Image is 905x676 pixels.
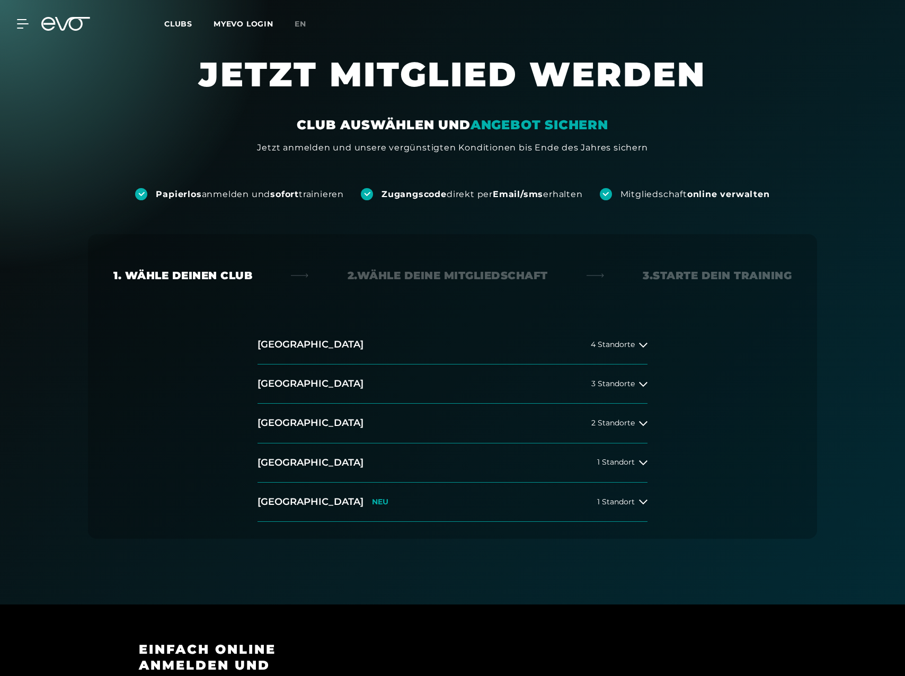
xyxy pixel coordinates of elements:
[372,497,388,506] p: NEU
[258,325,647,364] button: [GEOGRAPHIC_DATA]4 Standorte
[591,341,635,349] span: 4 Standorte
[381,189,447,199] strong: Zugangscode
[156,189,201,199] strong: Papierlos
[591,419,635,427] span: 2 Standorte
[258,495,363,509] h2: [GEOGRAPHIC_DATA]
[597,498,635,506] span: 1 Standort
[257,141,647,154] div: Jetzt anmelden und unsere vergünstigten Konditionen bis Ende des Jahres sichern
[687,189,770,199] strong: online verwalten
[164,19,214,29] a: Clubs
[164,19,192,29] span: Clubs
[643,268,792,283] div: 3. Starte dein Training
[591,380,635,388] span: 3 Standorte
[295,18,319,30] a: en
[214,19,273,29] a: MYEVO LOGIN
[381,189,582,200] div: direkt per erhalten
[295,19,306,29] span: en
[258,483,647,522] button: [GEOGRAPHIC_DATA]NEU1 Standort
[113,268,252,283] div: 1. Wähle deinen Club
[258,416,363,430] h2: [GEOGRAPHIC_DATA]
[297,117,608,134] div: CLUB AUSWÄHLEN UND
[620,189,770,200] div: Mitgliedschaft
[258,404,647,443] button: [GEOGRAPHIC_DATA]2 Standorte
[258,456,363,469] h2: [GEOGRAPHIC_DATA]
[597,458,635,466] span: 1 Standort
[156,189,344,200] div: anmelden und trainieren
[348,268,548,283] div: 2. Wähle deine Mitgliedschaft
[135,53,770,117] h1: JETZT MITGLIED WERDEN
[258,377,363,390] h2: [GEOGRAPHIC_DATA]
[258,338,363,351] h2: [GEOGRAPHIC_DATA]
[258,364,647,404] button: [GEOGRAPHIC_DATA]3 Standorte
[493,189,543,199] strong: Email/sms
[270,189,299,199] strong: sofort
[258,443,647,483] button: [GEOGRAPHIC_DATA]1 Standort
[471,117,608,132] em: ANGEBOT SICHERN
